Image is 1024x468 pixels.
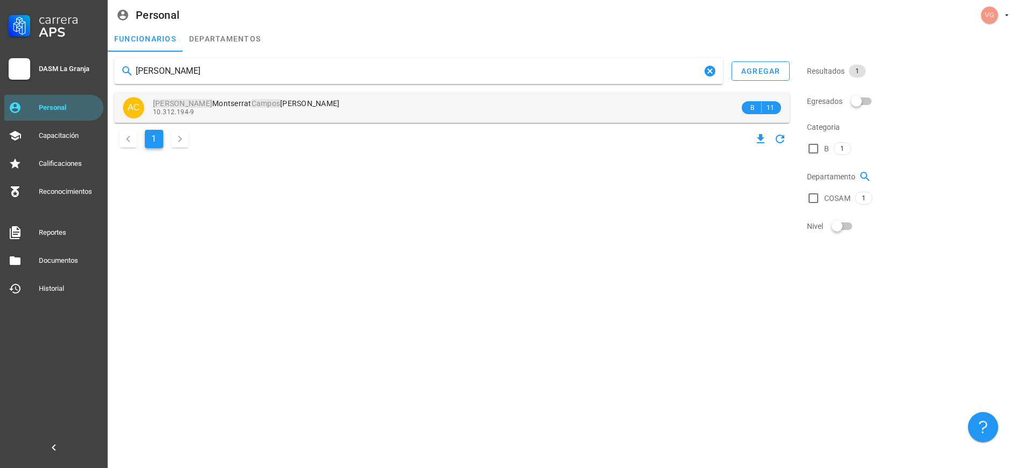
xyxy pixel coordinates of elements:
[136,62,701,80] input: Buscar funcionarios…
[855,65,859,78] span: 1
[807,58,1018,84] div: Resultados
[39,65,99,73] div: DASM La Granja
[39,131,99,140] div: Capacitación
[39,228,99,237] div: Reportes
[108,26,183,52] a: funcionarios
[39,103,99,112] div: Personal
[824,143,829,154] span: B
[153,99,212,108] mark: [PERSON_NAME]
[4,151,103,177] a: Calificaciones
[807,88,1018,114] div: Egresados
[153,99,340,108] span: Montserrat [PERSON_NAME]
[840,143,844,155] span: 1
[252,99,281,108] mark: Campos
[114,127,194,151] nav: Navegación de paginación
[824,193,851,204] span: COSAM
[4,248,103,274] a: Documentos
[807,213,1018,239] div: Nivel
[741,67,781,75] div: agregar
[807,114,1018,140] div: Categoria
[123,97,144,118] div: avatar
[766,102,775,113] span: 11
[136,9,179,21] div: Personal
[39,13,99,26] div: Carrera
[4,179,103,205] a: Reconocimientos
[4,123,103,149] a: Capacitación
[39,26,99,39] div: APS
[39,256,99,265] div: Documentos
[39,284,99,293] div: Historial
[39,159,99,168] div: Calificaciones
[145,130,163,148] button: Página actual, página 1
[183,26,267,52] a: departamentos
[703,65,716,78] button: Clear
[4,276,103,302] a: Historial
[39,187,99,196] div: Reconocimientos
[4,95,103,121] a: Personal
[981,6,998,24] div: avatar
[862,192,866,204] span: 1
[732,61,790,81] button: agregar
[748,102,757,113] span: B
[807,164,1018,190] div: Departamento
[128,97,140,118] span: AC
[153,108,194,116] span: 10.312.194-9
[4,220,103,246] a: Reportes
